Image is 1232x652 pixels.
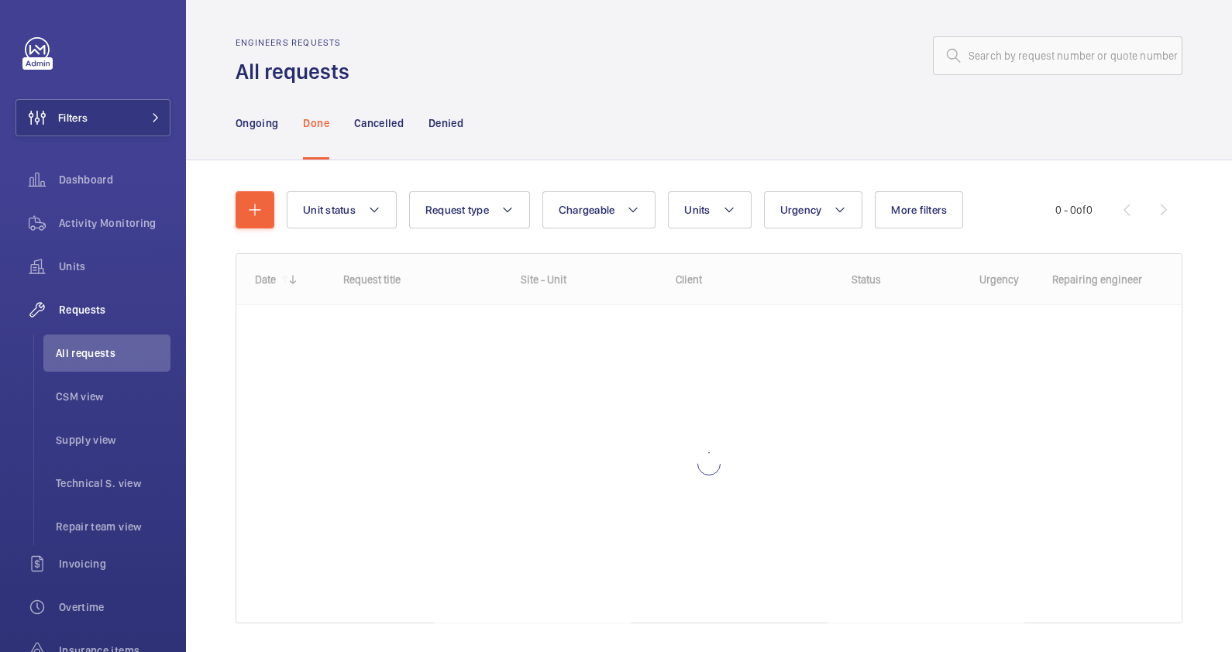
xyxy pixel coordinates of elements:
[303,115,329,131] p: Done
[59,259,170,274] span: Units
[236,57,359,86] h1: All requests
[303,204,356,216] span: Unit status
[428,115,463,131] p: Denied
[425,204,489,216] span: Request type
[933,36,1182,75] input: Search by request number or quote number
[764,191,863,228] button: Urgency
[15,99,170,136] button: Filters
[58,110,88,125] span: Filters
[875,191,963,228] button: More filters
[559,204,615,216] span: Chargeable
[59,599,170,615] span: Overtime
[668,191,751,228] button: Units
[287,191,397,228] button: Unit status
[56,519,170,534] span: Repair team view
[1076,204,1086,216] span: of
[891,204,947,216] span: More filters
[542,191,656,228] button: Chargeable
[354,115,404,131] p: Cancelled
[409,191,530,228] button: Request type
[684,204,710,216] span: Units
[59,215,170,231] span: Activity Monitoring
[780,204,822,216] span: Urgency
[59,556,170,571] span: Invoicing
[56,389,170,404] span: CSM view
[56,475,170,491] span: Technical S. view
[59,302,170,317] span: Requests
[236,37,359,48] h2: Engineers requests
[236,115,278,131] p: Ongoing
[56,345,170,361] span: All requests
[1055,204,1093,215] span: 0 - 0 0
[56,432,170,448] span: Supply view
[59,172,170,187] span: Dashboard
